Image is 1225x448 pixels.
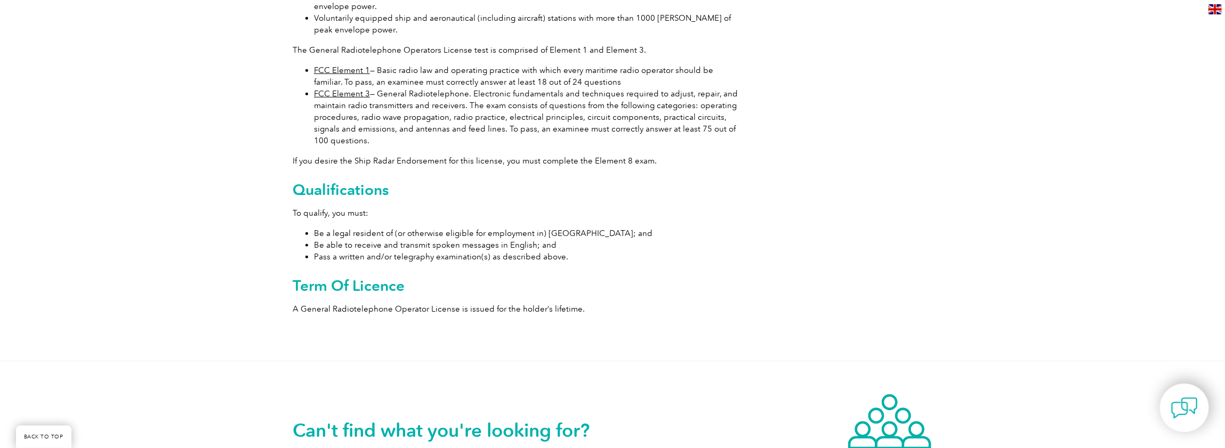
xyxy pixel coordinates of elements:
[314,239,740,251] li: Be able to receive and transmit spoken messages in English; and
[314,64,740,88] li: — Basic radio law and operating practice with which every maritime radio operator should be famil...
[314,251,740,263] li: Pass a written and/or telegraphy examination(s) as described above.
[293,155,740,167] p: If you desire the Ship Radar Endorsement for this license, you must complete the Element 8 exam.
[1208,4,1222,14] img: en
[314,89,370,99] a: FCC Element 3
[314,12,740,36] li: Voluntarily equipped ship and aeronautical (including aircraft) stations with more than 1000 [PER...
[293,422,612,439] h2: Can't find what you're looking for?
[16,426,71,448] a: BACK TO TOP
[293,303,740,315] p: A General Radiotelephone Operator License is issued for the holder’s lifetime.
[1171,395,1198,421] img: contact-chat.png
[293,44,740,56] p: The General Radiotelephone Operators License test is comprised of Element 1 and Element 3.
[314,66,370,75] a: FCC Element 1
[293,277,740,294] h2: Term Of Licence
[293,207,740,219] p: To qualify, you must:
[314,88,740,146] li: — General Radiotelephone. Electronic fundamentals and techniques required to adjust, repair, and ...
[314,227,740,239] li: Be a legal resident of (or otherwise eligible for employment in) [GEOGRAPHIC_DATA]; and
[293,181,740,198] h2: Qualifications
